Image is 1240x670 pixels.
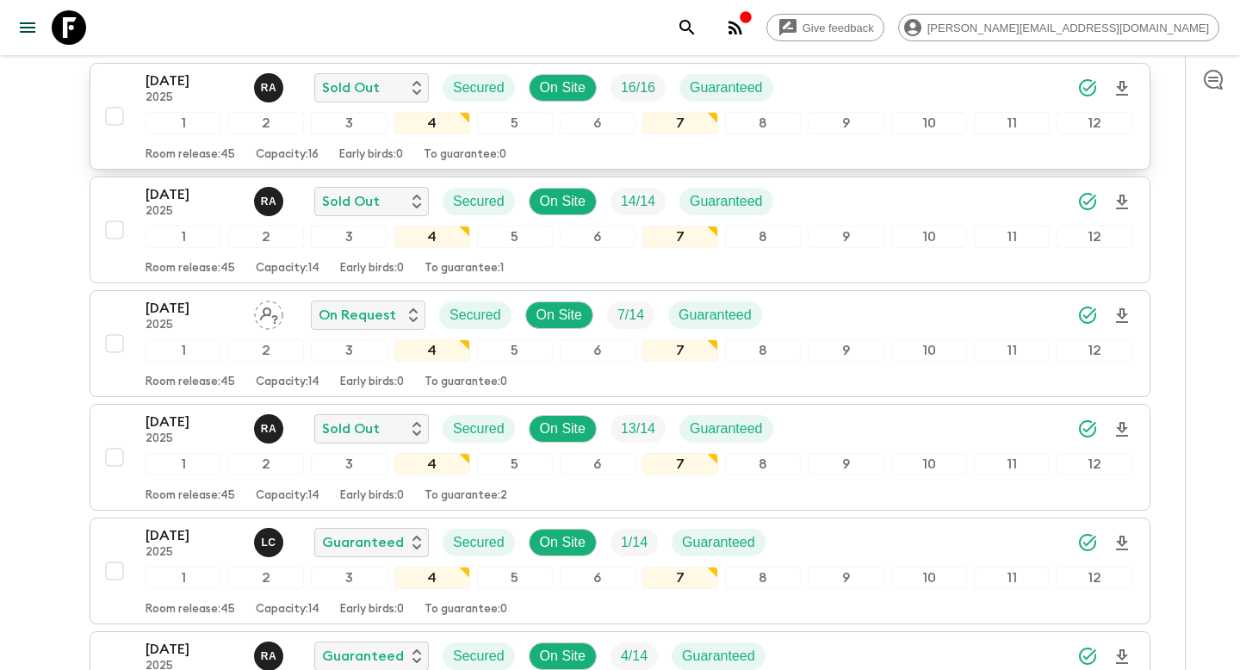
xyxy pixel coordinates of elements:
[540,532,586,553] p: On Site
[322,532,404,553] p: Guaranteed
[974,567,1050,589] div: 11
[261,536,276,549] p: L C
[1077,419,1098,439] svg: Synced Successfully
[261,649,277,663] p: R A
[621,532,648,553] p: 1 / 14
[1112,419,1132,440] svg: Download Onboarding
[311,453,387,475] div: 3
[1077,305,1098,326] svg: Synced Successfully
[425,603,507,617] p: To guarantee: 0
[529,642,597,670] div: On Site
[394,453,470,475] div: 4
[424,148,506,162] p: To guarantee: 0
[443,188,515,215] div: Secured
[621,419,655,439] p: 13 / 14
[1077,646,1098,667] svg: Synced Successfully
[477,226,553,248] div: 5
[443,642,515,670] div: Secured
[679,305,752,326] p: Guaranteed
[725,226,801,248] div: 8
[974,339,1050,362] div: 11
[560,339,635,362] div: 6
[425,375,507,389] p: To guarantee: 0
[394,112,470,134] div: 4
[642,339,718,362] div: 7
[621,78,655,98] p: 16 / 16
[1112,78,1132,99] svg: Download Onboarding
[394,226,470,248] div: 4
[682,532,755,553] p: Guaranteed
[254,187,287,216] button: RA
[146,262,235,276] p: Room release: 45
[974,226,1050,248] div: 11
[808,453,883,475] div: 9
[477,339,553,362] div: 5
[1057,567,1132,589] div: 12
[256,262,319,276] p: Capacity: 14
[682,646,755,667] p: Guaranteed
[340,603,404,617] p: Early birds: 0
[536,305,582,326] p: On Site
[1057,339,1132,362] div: 12
[621,191,655,212] p: 14 / 14
[560,567,635,589] div: 6
[311,112,387,134] div: 3
[974,112,1050,134] div: 11
[725,453,801,475] div: 8
[766,14,884,41] a: Give feedback
[394,339,470,362] div: 4
[690,78,763,98] p: Guaranteed
[540,419,586,439] p: On Site
[90,290,1150,397] button: [DATE]2025Assign pack leaderOn RequestSecuredOn SiteTrip FillGuaranteed123456789101112Room releas...
[690,191,763,212] p: Guaranteed
[146,226,221,248] div: 1
[311,339,387,362] div: 3
[453,419,505,439] p: Secured
[898,14,1219,41] div: [PERSON_NAME][EMAIL_ADDRESS][DOMAIN_NAME]
[228,226,304,248] div: 2
[90,518,1150,624] button: [DATE]2025Lloyd CagaraGuaranteedSecuredOn SiteTrip FillGuaranteed123456789101112Room release:45Ca...
[228,339,304,362] div: 2
[146,339,221,362] div: 1
[1077,78,1098,98] svg: Synced Successfully
[1077,191,1098,212] svg: Synced Successfully
[90,404,1150,511] button: [DATE]2025Rupert AndresSold OutSecuredOn SiteTrip FillGuaranteed123456789101112Room release:45Cap...
[891,112,967,134] div: 10
[254,78,287,92] span: Rupert Andres
[891,339,967,362] div: 10
[228,112,304,134] div: 2
[1057,453,1132,475] div: 12
[146,71,240,91] p: [DATE]
[339,148,403,162] p: Early birds: 0
[642,226,718,248] div: 7
[443,529,515,556] div: Secured
[560,112,635,134] div: 6
[146,432,240,446] p: 2025
[808,339,883,362] div: 9
[670,10,704,45] button: search adventures
[540,191,586,212] p: On Site
[340,489,404,503] p: Early birds: 0
[439,301,512,329] div: Secured
[617,305,644,326] p: 7 / 14
[453,191,505,212] p: Secured
[146,148,235,162] p: Room release: 45
[311,226,387,248] div: 3
[256,148,319,162] p: Capacity: 16
[146,91,240,105] p: 2025
[529,415,597,443] div: On Site
[254,528,287,557] button: LC
[10,10,45,45] button: menu
[256,603,319,617] p: Capacity: 14
[322,419,380,439] p: Sold Out
[560,226,635,248] div: 6
[1112,647,1132,667] svg: Download Onboarding
[340,375,404,389] p: Early birds: 0
[611,415,666,443] div: Trip Fill
[477,453,553,475] div: 5
[690,419,763,439] p: Guaranteed
[425,262,504,276] p: To guarantee: 1
[642,453,718,475] div: 7
[611,529,658,556] div: Trip Fill
[725,112,801,134] div: 8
